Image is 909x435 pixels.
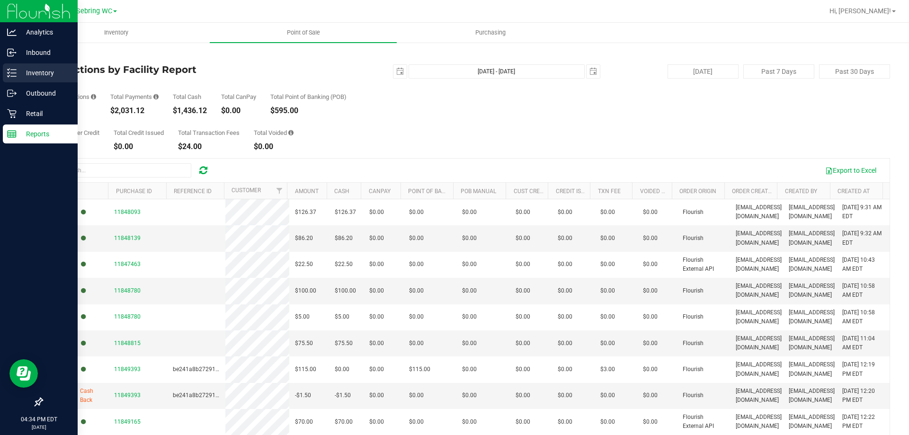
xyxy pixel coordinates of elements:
span: [EMAIL_ADDRESS][DOMAIN_NAME] [736,229,782,247]
span: [EMAIL_ADDRESS][DOMAIN_NAME] [789,203,835,221]
button: [DATE] [668,64,739,79]
span: [EMAIL_ADDRESS][DOMAIN_NAME] [789,229,835,247]
span: $115.00 [409,365,430,374]
span: Flourish [683,365,704,374]
span: $0.00 [369,286,384,295]
span: [DATE] 12:20 PM EDT [842,387,884,405]
span: 11848780 [114,313,141,320]
span: $0.00 [516,286,530,295]
span: $0.00 [558,365,572,374]
span: Flourish [683,339,704,348]
span: 11848780 [114,287,141,294]
span: [DATE] 10:43 AM EDT [842,256,884,274]
span: Point of Sale [274,28,333,37]
span: $0.00 [369,339,384,348]
span: $0.00 [516,417,530,426]
span: $0.00 [558,260,572,269]
span: $0.00 [369,365,384,374]
span: [EMAIL_ADDRESS][DOMAIN_NAME] [736,282,782,300]
span: $86.20 [335,234,353,243]
span: $126.37 [335,208,356,217]
span: $0.00 [516,208,530,217]
span: $75.50 [335,339,353,348]
div: $0.00 [221,107,256,115]
span: $0.00 [600,417,615,426]
span: [EMAIL_ADDRESS][DOMAIN_NAME] [736,334,782,352]
inline-svg: Retail [7,109,17,118]
span: [EMAIL_ADDRESS][DOMAIN_NAME] [736,256,782,274]
div: Total Point of Banking (POB) [270,94,347,100]
span: -$1.50 [295,391,311,400]
span: [DATE] 10:58 AM EDT [842,282,884,300]
p: Outbound [17,88,73,99]
a: Filter [271,183,287,199]
span: $0.00 [600,234,615,243]
div: Total Transaction Fees [178,130,240,136]
span: $0.00 [643,260,658,269]
span: $0.00 [369,391,384,400]
p: Inventory [17,67,73,79]
a: Created At [838,188,870,195]
span: 11848139 [114,235,141,241]
span: $75.50 [295,339,313,348]
span: [EMAIL_ADDRESS][DOMAIN_NAME] [736,308,782,326]
inline-svg: Inbound [7,48,17,57]
span: $70.00 [295,417,313,426]
span: $0.00 [643,286,658,295]
span: $70.00 [335,417,353,426]
span: [DATE] 11:04 AM EDT [842,334,884,352]
span: 11848093 [114,209,141,215]
span: $0.00 [409,260,424,269]
span: $0.00 [516,365,530,374]
span: Sebring WC [76,7,112,15]
inline-svg: Analytics [7,27,17,37]
span: $0.00 [558,417,572,426]
span: $0.00 [516,234,530,243]
span: 11848815 [114,340,141,346]
span: $0.00 [462,286,477,295]
span: Flourish [683,286,704,295]
span: $3.00 [600,365,615,374]
span: $0.00 [643,365,658,374]
span: $0.00 [516,391,530,400]
span: [EMAIL_ADDRESS][DOMAIN_NAME] [789,334,835,352]
p: [DATE] [4,424,73,431]
span: $0.00 [335,365,349,374]
h4: Transactions by Facility Report [42,64,324,75]
span: $0.00 [600,391,615,400]
button: Export to Excel [819,162,882,178]
span: Cash Back [80,387,103,405]
span: Hi, [PERSON_NAME]! [829,7,891,15]
span: $0.00 [462,365,477,374]
span: [EMAIL_ADDRESS][DOMAIN_NAME] [789,282,835,300]
a: Point of Banking (POB) [408,188,475,195]
a: Created By [785,188,817,195]
span: [EMAIL_ADDRESS][DOMAIN_NAME] [789,387,835,405]
span: $0.00 [558,339,572,348]
div: $0.00 [114,143,164,151]
span: be241a8b272911c3af6025e1205a080a [173,366,276,373]
span: $0.00 [409,286,424,295]
span: $0.00 [409,339,424,348]
span: $86.20 [295,234,313,243]
span: $0.00 [558,208,572,217]
div: Total Voided [254,130,294,136]
span: [EMAIL_ADDRESS][DOMAIN_NAME] [789,308,835,326]
div: $24.00 [178,143,240,151]
span: $0.00 [643,312,658,321]
span: be241a8b272911c3af6025e1205a080a [173,392,276,399]
span: [EMAIL_ADDRESS][DOMAIN_NAME] [789,413,835,431]
span: $0.00 [462,312,477,321]
span: $100.00 [335,286,356,295]
span: $0.00 [558,286,572,295]
a: Order Origin [679,188,716,195]
span: $0.00 [462,391,477,400]
a: Reference ID [174,188,212,195]
span: $0.00 [516,339,530,348]
span: [EMAIL_ADDRESS][DOMAIN_NAME] [789,360,835,378]
i: Sum of all voided payment transaction amounts, excluding tips and transaction fees. [288,130,294,136]
a: Customer [232,187,261,194]
span: Inventory [91,28,141,37]
span: $0.00 [369,234,384,243]
span: $0.00 [643,339,658,348]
